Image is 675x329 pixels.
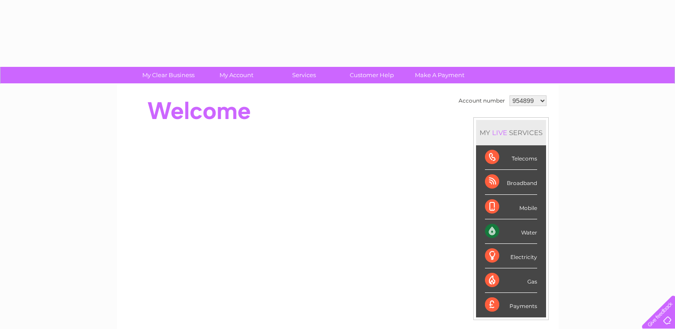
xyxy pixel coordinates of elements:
[403,67,476,83] a: Make A Payment
[456,93,507,108] td: Account number
[199,67,273,83] a: My Account
[335,67,409,83] a: Customer Help
[132,67,205,83] a: My Clear Business
[485,244,537,268] div: Electricity
[490,128,509,137] div: LIVE
[485,293,537,317] div: Payments
[476,120,546,145] div: MY SERVICES
[267,67,341,83] a: Services
[485,219,537,244] div: Water
[485,170,537,194] div: Broadband
[485,195,537,219] div: Mobile
[485,145,537,170] div: Telecoms
[485,268,537,293] div: Gas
